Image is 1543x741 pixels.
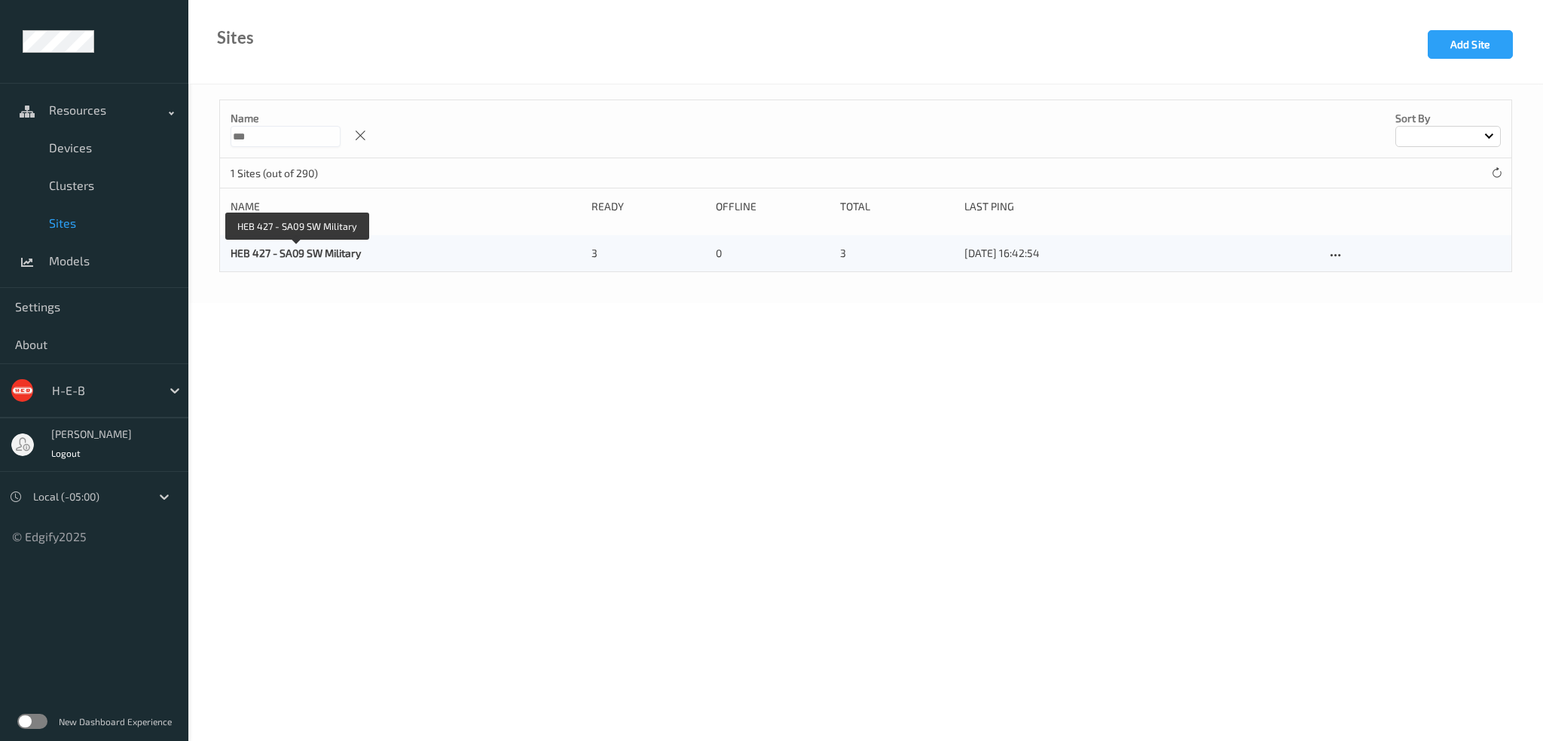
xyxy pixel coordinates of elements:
div: Total [840,199,954,214]
p: Name [231,111,341,126]
div: Offline [716,199,830,214]
div: 3 [591,246,705,261]
div: Last Ping [964,199,1315,214]
a: HEB 427 - SA09 SW Military [231,246,361,259]
p: Sort by [1395,111,1501,126]
div: 3 [840,246,954,261]
div: Sites [217,30,254,45]
div: Ready [591,199,705,214]
div: Name [231,199,581,214]
p: 1 Sites (out of 290) [231,166,344,181]
button: Add Site [1428,30,1513,59]
div: [DATE] 16:42:54 [964,246,1315,261]
div: 0 [716,246,830,261]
